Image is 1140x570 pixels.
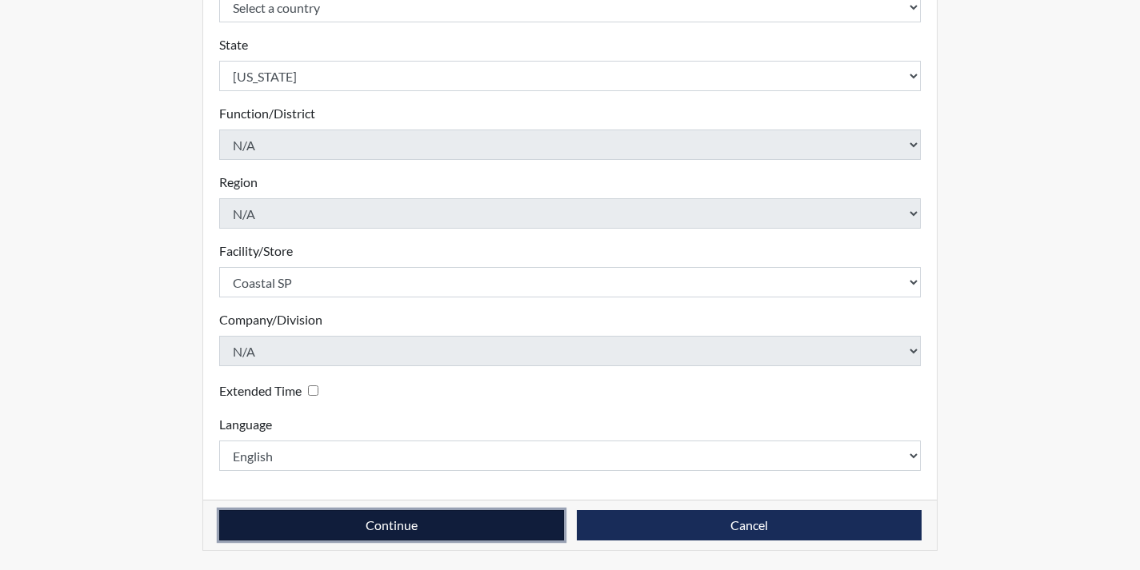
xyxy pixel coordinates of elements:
label: Company/Division [219,310,322,329]
button: Cancel [577,510,922,540]
label: Language [219,415,272,434]
div: Checking this box will provide the interviewee with an accomodation of extra time to answer each ... [219,379,325,402]
label: Extended Time [219,381,302,401]
label: Region [219,173,258,192]
button: Continue [219,510,564,540]
label: Facility/Store [219,241,293,261]
label: Function/District [219,104,315,123]
label: State [219,35,248,54]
